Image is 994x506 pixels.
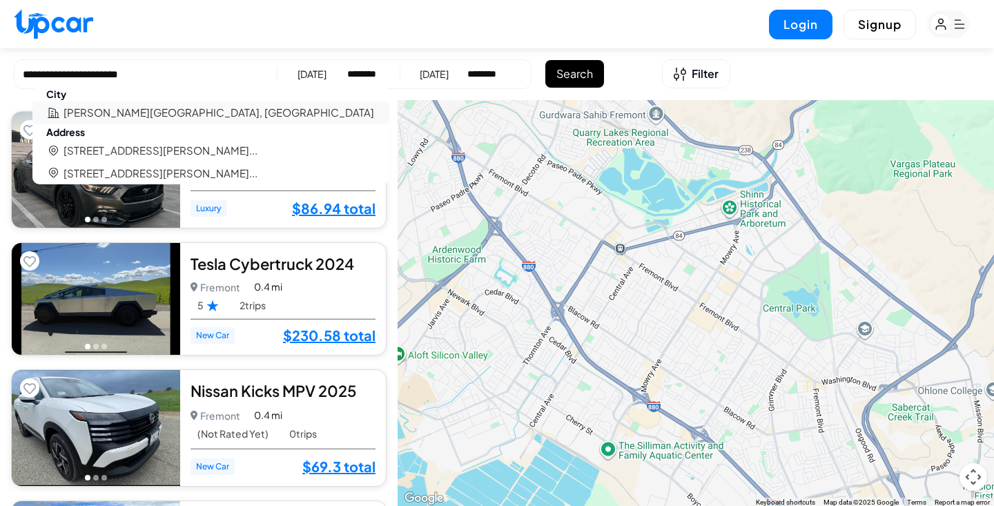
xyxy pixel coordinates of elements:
img: Upcar Logo [14,9,93,39]
button: Login [769,10,832,39]
span: 0.4 mi [254,280,282,294]
button: Signup [844,10,916,39]
li: [STREET_ADDRESS][PERSON_NAME]... [64,143,257,159]
li: [PERSON_NAME][GEOGRAPHIC_DATA], [GEOGRAPHIC_DATA] [64,105,374,121]
button: Go to photo 3 [101,475,107,480]
button: Map camera controls [959,463,987,491]
button: Go to photo 1 [85,344,90,349]
span: Filter [692,66,719,82]
img: Car Image [12,112,180,228]
span: New Car [191,458,235,475]
a: $86.94 total [292,200,376,217]
span: 0 trips [289,428,317,440]
span: Map data ©2025 Google [824,498,899,506]
li: [STREET_ADDRESS][PERSON_NAME]... [64,166,257,182]
span: 0.4 mi [254,408,282,422]
span: Luxury [191,200,227,217]
button: Go to photo 1 [85,217,90,222]
button: Go to photo 3 [101,217,107,222]
button: Go to photo 2 [93,217,99,222]
img: Car Image [12,370,180,486]
img: City [48,107,59,119]
img: Car Image [12,243,180,355]
div: Nissan Kicks MPV 2025 [191,380,376,401]
div: Tesla Cybertruck 2024 [191,253,376,274]
span: 2 trips [240,300,266,311]
button: Go to photo 1 [85,475,90,480]
p: Fremont [191,406,241,425]
span: New Car [191,327,235,344]
p: Fremont [191,278,241,297]
span: City [32,84,80,104]
button: Open filters [662,59,730,88]
button: Add to favorites [20,251,39,271]
button: Add to favorites [20,378,39,398]
button: Go to photo 2 [93,344,99,349]
span: (Not Rated Yet) [197,428,269,440]
button: Go to photo 2 [93,475,99,480]
span: Address [32,122,99,142]
a: Report a map error [935,498,990,506]
img: Address [48,167,59,179]
button: Go to photo 3 [101,344,107,349]
a: Terms (opens in new tab) [907,498,926,506]
a: $69.3 total [302,458,376,476]
button: Add to favorites [20,120,39,139]
span: 5 [197,300,219,311]
button: Search [545,60,604,88]
div: [DATE] [298,67,327,81]
img: Star Rating [206,300,219,311]
img: Address [48,145,59,157]
div: [DATE] [420,67,449,81]
a: $230.58 total [283,327,376,344]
